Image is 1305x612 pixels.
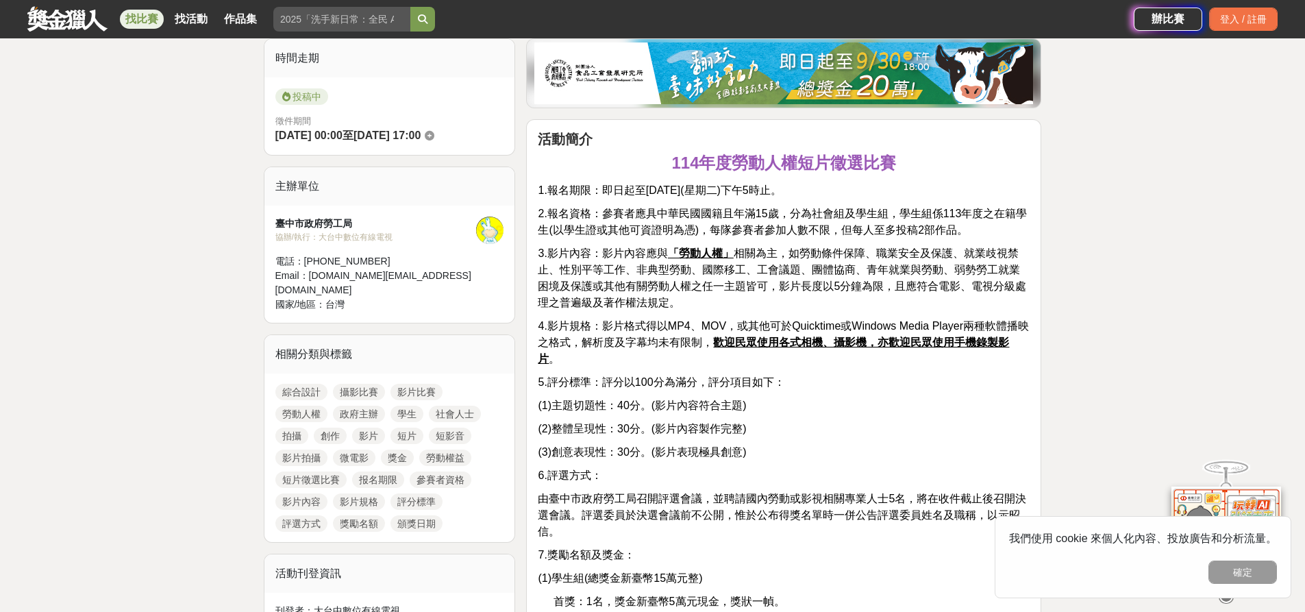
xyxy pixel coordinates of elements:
span: 台灣 [325,299,345,310]
span: 由臺中市政府勞工局召開評選會議，並聘請國內勞動或影視相關專業人士5名，將在收件截止後召開決選會議。評選委員於決選會議前不公開，惟於公布得獎名單時一併公告評選委員姓名及職稱，以示昭信。 [538,493,1026,537]
span: 徵件期間 [275,116,311,126]
a: 找活動 [169,10,213,29]
a: 影片規格 [333,493,385,510]
div: Email： [DOMAIN_NAME][EMAIL_ADDRESS][DOMAIN_NAME] [275,269,477,297]
strong: 活動簡介 [538,132,593,147]
a: 勞動人權 [275,406,327,422]
a: 評選方式 [275,515,327,532]
a: 攝影比賽 [333,384,385,400]
a: 影片拍攝 [275,450,327,466]
span: (3)創意表現性：30分。(影片表現極具創意) [538,446,746,458]
a: 影片內容 [275,493,327,510]
div: 主辦單位 [264,167,515,206]
input: 2025「洗手新日常：全民 ALL IN」洗手歌全台徵選 [273,7,410,32]
a: 學生 [390,406,423,422]
div: 臺中市政府勞工局 [275,217,477,231]
a: 參賽者資格 [410,472,471,488]
u: 歡迎民眾使用各式相機、攝影機，亦歡迎民眾使用手機錄製影片 [538,336,1009,365]
span: 1.報名期限：即日起至[DATE](星期二)下午5時止。 [538,184,781,196]
span: 國家/地區： [275,299,326,310]
a: 綜合設計 [275,384,327,400]
span: 3.影片內容：影片內容應與 相關為主，如勞動條件保障、職業安全及保護、就業歧視禁止、性別平等工作、非典型勞動、國際移工、工會議題、團體協商、青年就業與勞動、弱勢勞工就業困境及保護或其他有關勞動人... [538,247,1026,308]
img: d2146d9a-e6f6-4337-9592-8cefde37ba6b.png [1171,485,1281,576]
span: 2.報名資格：參賽者應具中華民國國籍且年滿15歲，分為社會組及學生組，學生組係113年度之在籍學生(以學生證或其他可資證明為憑)，每隊參賽者參加人數不限，但每人至多投稿2部作品。 [538,208,1027,236]
a: 短影音 [429,428,471,444]
span: (1)主題切題性：40分。(影片內容符合主題) [538,400,746,411]
a: 报名期限 [352,472,404,488]
span: 至 [343,130,353,141]
a: 短片徵選比賽 [275,472,347,488]
a: 評分標準 [390,493,443,510]
div: 時間走期 [264,39,515,77]
a: 辦比賽 [1134,8,1202,31]
a: 微電影 [333,450,375,466]
a: 找比賽 [120,10,164,29]
span: 我們使用 cookie 來個人化內容、投放廣告和分析流量。 [1009,533,1277,544]
a: 獎勵名額 [333,515,385,532]
a: 創作 [314,428,347,444]
div: 相關分類與標籤 [264,335,515,374]
strong: 114年度勞動人權短片徵選比賽 [671,154,896,172]
a: 拍攝 [275,428,308,444]
button: 確定 [1208,561,1277,584]
a: 勞動權益 [419,450,471,466]
span: (1)學生組(總獎金新臺幣15萬元整) [538,572,702,584]
a: 獎金 [381,450,414,466]
span: 6.評選方式： [538,469,601,481]
span: (2)整體呈現性：30分。(影片內容製作完整) [538,423,746,434]
span: 4.影片規格：影片格式得以MP4、MOV，或其他可於Quicktime或Windows Media Player兩種軟體播映之格式，解析度及字幕均未有限制， 。 [538,320,1029,365]
u: 「勞動人權」 [668,247,734,259]
span: 7.獎勵名額及獎金： [538,549,634,561]
div: 電話： [PHONE_NUMBER] [275,254,477,269]
a: 政府主辦 [333,406,385,422]
span: 投稿中 [275,88,328,105]
div: 登入 / 註冊 [1209,8,1278,31]
span: 5.評分標準：評分以100分為滿分，評分項目如下： [538,376,784,388]
a: 影片比賽 [390,384,443,400]
a: 影片 [352,428,385,444]
a: 短片 [390,428,423,444]
div: 活動刊登資訊 [264,554,515,593]
div: 協辦/執行： 大台中數位有線電視 [275,231,477,243]
a: 頒獎日期 [390,515,443,532]
a: 作品集 [219,10,262,29]
span: [DATE] 17:00 [353,130,421,141]
span: 首獎：1名，獎金新臺幣5萬元現金，獎狀一幀。 [554,596,785,607]
span: [DATE] 00:00 [275,130,343,141]
a: 社會人士 [429,406,481,422]
img: 1c81a89c-c1b3-4fd6-9c6e-7d29d79abef5.jpg [534,42,1033,104]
